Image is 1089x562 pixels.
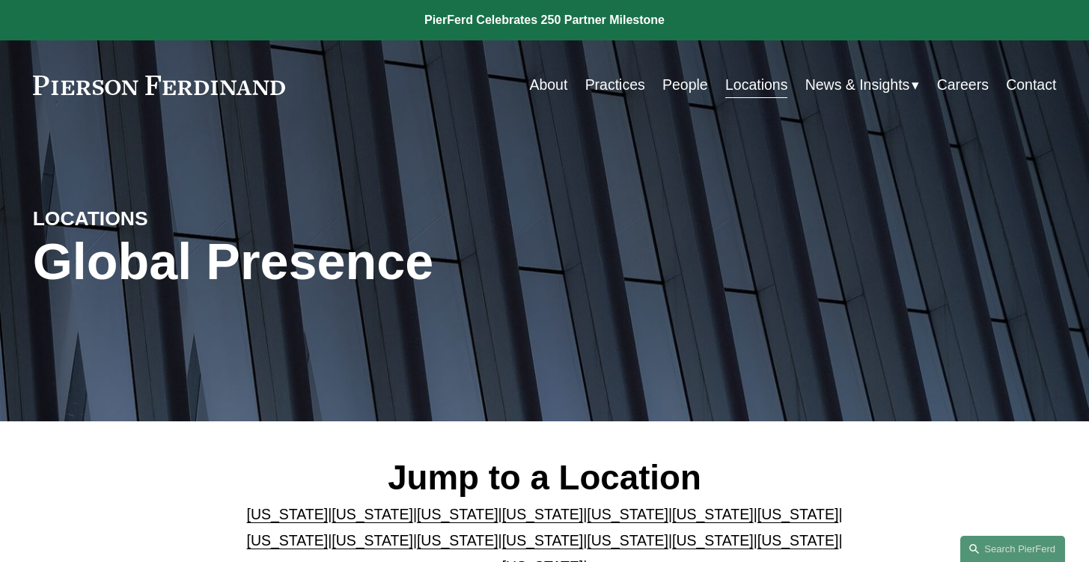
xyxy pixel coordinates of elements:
[33,207,289,232] h4: LOCATIONS
[33,232,716,290] h1: Global Presence
[672,506,754,522] a: [US_STATE]
[502,506,584,522] a: [US_STATE]
[757,506,839,522] a: [US_STATE]
[417,506,498,522] a: [US_STATE]
[587,506,668,522] a: [US_STATE]
[417,532,498,549] a: [US_STATE]
[332,506,413,522] a: [US_STATE]
[529,70,567,100] a: About
[1006,70,1056,100] a: Contact
[725,70,787,100] a: Locations
[587,532,668,549] a: [US_STATE]
[585,70,645,100] a: Practices
[246,457,844,498] h2: Jump to a Location
[332,532,413,549] a: [US_STATE]
[247,506,329,522] a: [US_STATE]
[757,532,839,549] a: [US_STATE]
[937,70,989,100] a: Careers
[805,70,920,100] a: folder dropdown
[672,532,754,549] a: [US_STATE]
[662,70,708,100] a: People
[502,532,584,549] a: [US_STATE]
[247,532,329,549] a: [US_STATE]
[805,72,910,98] span: News & Insights
[960,536,1065,562] a: Search this site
